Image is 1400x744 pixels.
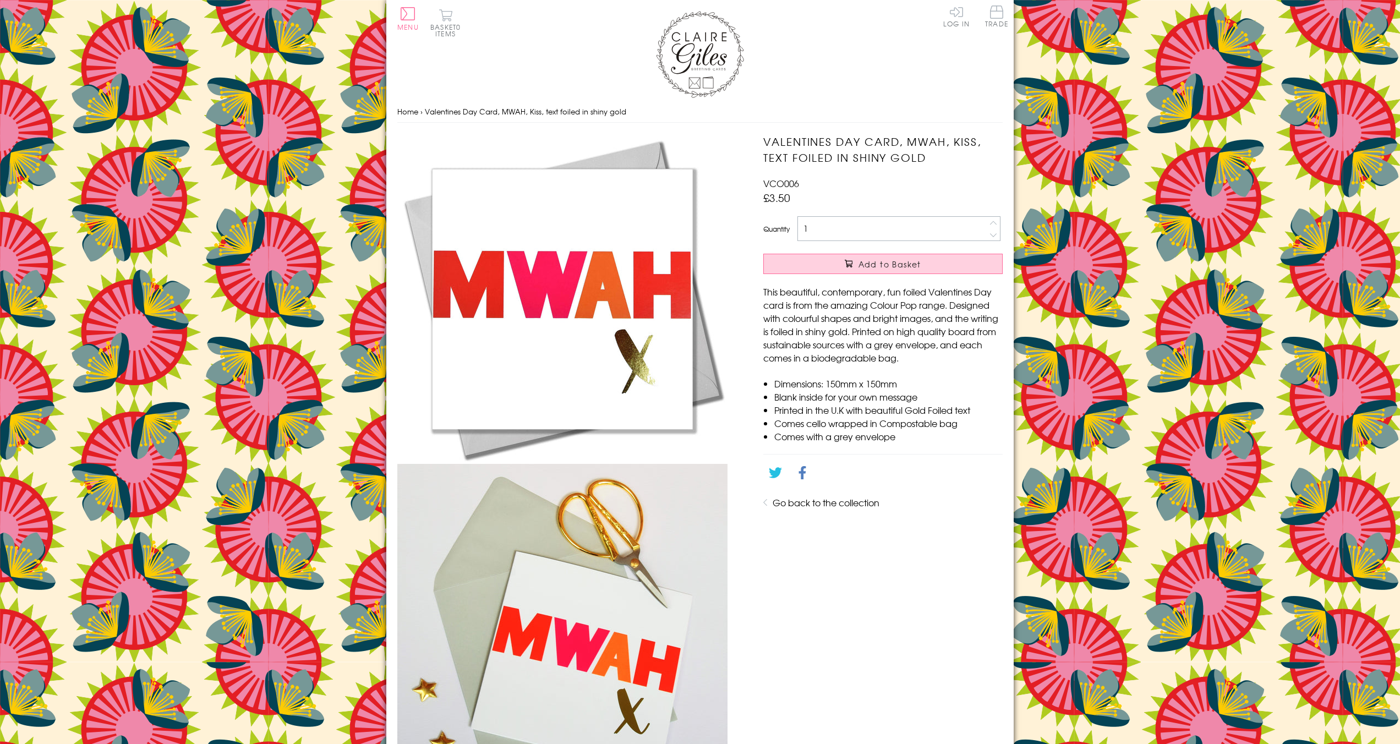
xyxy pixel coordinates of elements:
[397,101,1003,123] nav: breadcrumbs
[858,259,921,270] span: Add to Basket
[774,377,1003,390] li: Dimensions: 150mm x 150mm
[985,6,1008,29] a: Trade
[397,134,728,464] img: Valentines Day Card, MWAH, Kiss, text foiled in shiny gold
[774,417,1003,430] li: Comes cello wrapped in Compostable bag
[774,430,1003,443] li: Comes with a grey envelope
[763,254,1003,274] button: Add to Basket
[943,6,970,27] a: Log In
[774,390,1003,403] li: Blank inside for your own message
[763,285,1003,364] p: This beautiful, contemporary, fun foiled Valentines Day card is from the amazing Colour Pop range...
[773,496,879,509] a: Go back to the collection
[397,22,419,32] span: Menu
[425,106,626,117] span: Valentines Day Card, MWAH, Kiss, text foiled in shiny gold
[435,22,461,39] span: 0 items
[397,7,419,30] button: Menu
[763,190,790,205] span: £3.50
[430,9,461,37] button: Basket0 items
[774,403,1003,417] li: Printed in the U.K with beautiful Gold Foiled text
[763,177,799,190] span: VCO006
[656,11,744,98] img: Claire Giles Greetings Cards
[763,224,790,234] label: Quantity
[985,6,1008,27] span: Trade
[397,106,418,117] a: Home
[763,134,1003,166] h1: Valentines Day Card, MWAH, Kiss, text foiled in shiny gold
[420,106,423,117] span: ›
